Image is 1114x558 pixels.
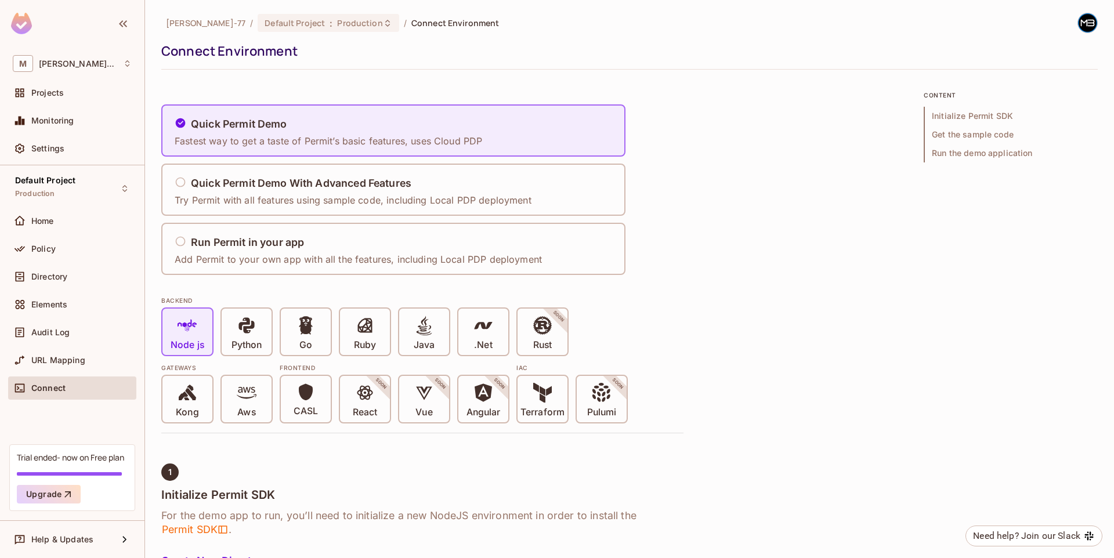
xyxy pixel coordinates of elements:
button: Upgrade [17,485,81,503]
span: Workspace: Miguel-77 [39,59,117,68]
img: SReyMgAAAABJRU5ErkJggg== [11,13,32,34]
span: Audit Log [31,328,70,337]
div: Frontend [280,363,509,372]
span: : [329,19,333,28]
span: Elements [31,300,67,309]
span: Production [337,17,382,28]
span: the active workspace [166,17,245,28]
span: Run the demo application [924,144,1098,162]
p: Rust [533,339,552,351]
span: Default Project [15,176,75,185]
span: SOON [359,361,404,407]
div: Connect Environment [161,42,1092,60]
li: / [404,17,407,28]
span: 1 [168,468,172,477]
p: Vue [415,407,432,418]
p: Pulumi [587,407,616,418]
div: IAC [516,363,628,372]
p: Terraform [520,407,565,418]
div: Need help? Join our Slack [973,529,1080,543]
h5: Quick Permit Demo With Advanced Features [191,177,411,189]
p: Add Permit to your own app with all the features, including Local PDP deployment [175,253,542,266]
span: Help & Updates [31,535,93,544]
span: URL Mapping [31,356,85,365]
span: Connect Environment [411,17,500,28]
h6: For the demo app to run, you’ll need to initialize a new NodeJS environment in order to install t... [161,509,683,537]
span: SOON [536,294,581,339]
span: Monitoring [31,116,74,125]
p: Aws [237,407,255,418]
p: Python [232,339,262,351]
div: BACKEND [161,296,683,305]
span: Production [15,189,55,198]
span: Connect [31,383,66,393]
p: Go [299,339,312,351]
p: Angular [466,407,501,418]
p: Kong [176,407,198,418]
span: Get the sample code [924,125,1098,144]
span: SOON [418,361,463,407]
p: .Net [474,339,492,351]
span: Permit SDK [161,523,229,537]
span: Default Project [265,17,325,28]
span: Settings [31,144,64,153]
p: Java [414,339,435,351]
span: SOON [477,361,522,407]
p: React [353,407,377,418]
p: Fastest way to get a taste of Permit’s basic features, uses Cloud PDP [175,135,482,147]
div: Gateways [161,363,273,372]
h4: Initialize Permit SDK [161,488,683,502]
p: CASL [294,405,318,417]
span: Directory [31,272,67,281]
p: content [924,90,1098,100]
li: / [250,17,253,28]
span: Projects [31,88,64,97]
div: Trial ended- now on Free plan [17,452,124,463]
h5: Quick Permit Demo [191,118,287,130]
img: Miguel Bustamante [1078,13,1097,32]
span: Home [31,216,54,226]
span: SOON [595,361,641,407]
p: Node js [171,339,204,351]
h5: Run Permit in your app [191,237,304,248]
p: Try Permit with all features using sample code, including Local PDP deployment [175,194,531,206]
span: M [13,55,33,72]
span: Policy [31,244,56,253]
p: Ruby [354,339,376,351]
span: Initialize Permit SDK [924,107,1098,125]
